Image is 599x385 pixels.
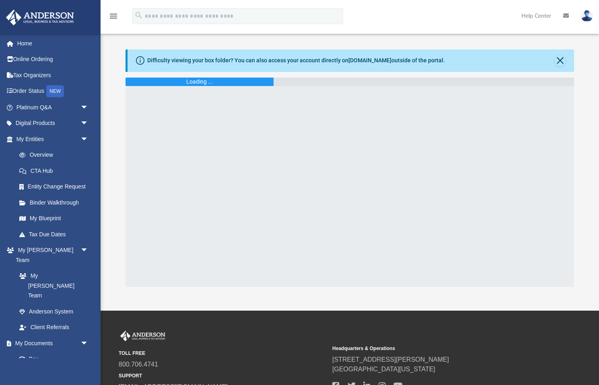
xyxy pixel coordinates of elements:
[80,335,97,352] span: arrow_drop_down
[6,99,101,115] a: Platinum Q&Aarrow_drop_down
[4,10,76,25] img: Anderson Advisors Platinum Portal
[332,356,449,363] a: [STREET_ADDRESS][PERSON_NAME]
[80,242,97,259] span: arrow_drop_down
[11,195,101,211] a: Binder Walkthrough
[332,345,540,352] small: Headquarters & Operations
[6,51,101,68] a: Online Ordering
[80,131,97,147] span: arrow_drop_down
[46,85,64,97] div: NEW
[186,78,213,86] div: Loading ...
[348,57,391,63] a: [DOMAIN_NAME]
[554,55,566,66] button: Close
[11,211,97,227] a: My Blueprint
[6,335,97,351] a: My Documentsarrow_drop_down
[11,147,101,163] a: Overview
[147,56,445,65] div: Difficulty viewing your box folder? You can also access your account directly on outside of the p...
[134,11,143,20] i: search
[6,115,101,131] a: Digital Productsarrow_drop_down
[11,163,101,179] a: CTA Hub
[581,10,593,22] img: User Pic
[6,83,101,100] a: Order StatusNEW
[119,361,158,368] a: 800.706.4741
[80,99,97,116] span: arrow_drop_down
[6,35,101,51] a: Home
[119,331,167,341] img: Anderson Advisors Platinum Portal
[11,319,97,336] a: Client Referrals
[109,11,118,21] i: menu
[80,115,97,132] span: arrow_drop_down
[332,366,435,373] a: [GEOGRAPHIC_DATA][US_STATE]
[6,131,101,147] a: My Entitiesarrow_drop_down
[119,350,327,357] small: TOLL FREE
[109,15,118,21] a: menu
[11,268,93,304] a: My [PERSON_NAME] Team
[11,351,93,367] a: Box
[6,242,97,268] a: My [PERSON_NAME] Teamarrow_drop_down
[11,226,101,242] a: Tax Due Dates
[11,179,101,195] a: Entity Change Request
[11,303,97,319] a: Anderson System
[119,372,327,379] small: SUPPORT
[6,67,101,83] a: Tax Organizers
